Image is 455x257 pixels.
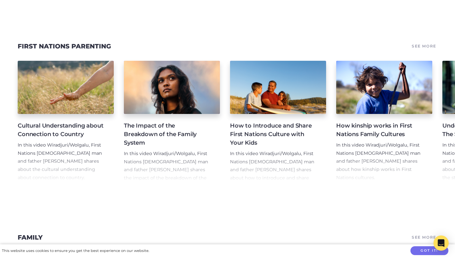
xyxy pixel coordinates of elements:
[18,61,114,182] a: Cultural Understanding about Connection to Country In this video Wiradjuri/Wolgalu, First Nations...
[18,234,43,241] a: Family
[124,61,220,182] a: The Impact of the Breakdown of the Family System In this video Wiradjuri/Wolgalu, First Nations [...
[410,246,448,255] button: Got it!
[18,42,111,50] a: First Nations Parenting
[230,122,316,147] h4: How to Introduce and Share First Nations Culture with Your Kids
[2,248,149,254] div: This website uses cookies to ensure you get the best experience on our website.
[336,122,422,139] h4: How kinship works in First Nations Family Cultures
[18,122,104,139] h4: Cultural Understanding about Connection to Country
[336,61,432,182] a: How kinship works in First Nations Family Cultures In this video Wiradjuri/Wolgalu, First Nations...
[230,150,316,191] p: In this video Wiradjuri/Wolgalu, First Nations [DEMOGRAPHIC_DATA] man and father [PERSON_NAME] sh...
[124,122,210,147] h4: The Impact of the Breakdown of the Family System
[124,150,210,191] p: In this video Wiradjuri/Wolgalu, First Nations [DEMOGRAPHIC_DATA] man and father [PERSON_NAME] sh...
[411,233,437,242] a: See More
[411,42,437,51] a: See More
[434,235,449,251] div: Open Intercom Messenger
[230,61,326,182] a: How to Introduce and Share First Nations Culture with Your Kids In this video Wiradjuri/Wolgalu, ...
[336,141,422,182] p: In this video Wiradjuri/Wolgalu, First Nations [DEMOGRAPHIC_DATA] man and father [PERSON_NAME] sh...
[18,141,104,182] p: In this video Wiradjuri/Wolgalu, First Nations [DEMOGRAPHIC_DATA] man and father [PERSON_NAME] sh...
